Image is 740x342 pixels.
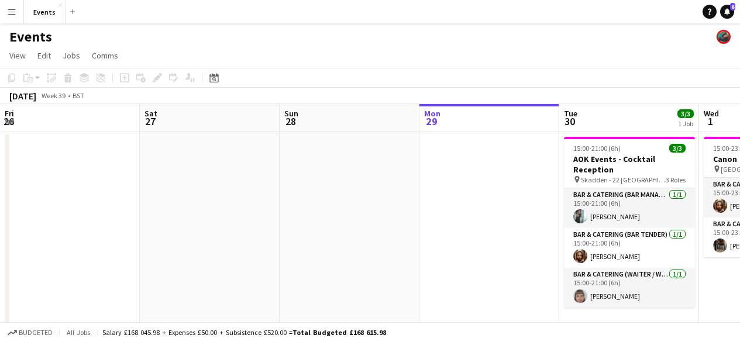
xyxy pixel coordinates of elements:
[564,188,695,228] app-card-role: Bar & Catering (Bar Manager)1/115:00-21:00 (6h)[PERSON_NAME]
[666,175,686,184] span: 3 Roles
[92,50,118,61] span: Comms
[581,175,666,184] span: Skadden - 22 [GEOGRAPHIC_DATA]
[720,5,734,19] a: 6
[144,108,157,119] span: Sat
[564,154,695,175] h3: AOK Events - Cocktail Reception
[564,137,695,308] app-job-card: 15:00-21:00 (6h)3/3AOK Events - Cocktail Reception Skadden - 22 [GEOGRAPHIC_DATA]3 RolesBar & Cat...
[37,50,51,61] span: Edit
[702,115,719,128] span: 1
[73,91,84,100] div: BST
[9,90,36,102] div: [DATE]
[5,108,14,119] span: Fri
[717,30,731,44] app-user-avatar: Dom Roche
[422,115,440,128] span: 29
[564,108,577,119] span: Tue
[9,28,52,46] h1: Events
[730,3,735,11] span: 6
[24,1,66,23] button: Events
[9,50,26,61] span: View
[292,328,386,337] span: Total Budgeted £168 615.98
[64,328,92,337] span: All jobs
[143,115,157,128] span: 27
[63,50,80,61] span: Jobs
[677,109,694,118] span: 3/3
[678,119,693,128] div: 1 Job
[573,144,621,153] span: 15:00-21:00 (6h)
[39,91,68,100] span: Week 39
[669,144,686,153] span: 3/3
[58,48,85,63] a: Jobs
[704,108,719,119] span: Wed
[564,228,695,268] app-card-role: Bar & Catering (Bar Tender)1/115:00-21:00 (6h)[PERSON_NAME]
[19,329,53,337] span: Budgeted
[6,326,54,339] button: Budgeted
[33,48,56,63] a: Edit
[424,108,440,119] span: Mon
[562,115,577,128] span: 30
[564,268,695,308] app-card-role: Bar & Catering (Waiter / waitress)1/115:00-21:00 (6h)[PERSON_NAME]
[102,328,386,337] div: Salary £168 045.98 + Expenses £50.00 + Subsistence £520.00 =
[283,115,298,128] span: 28
[87,48,123,63] a: Comms
[5,48,30,63] a: View
[3,115,14,128] span: 26
[284,108,298,119] span: Sun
